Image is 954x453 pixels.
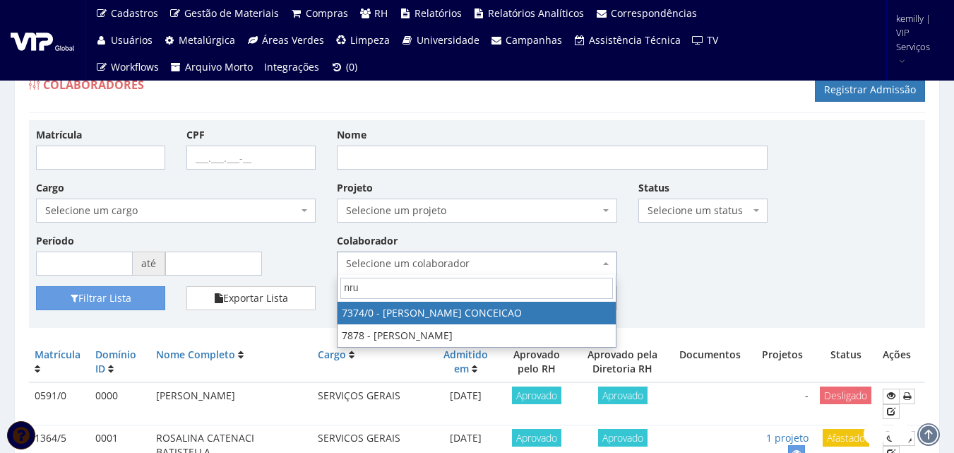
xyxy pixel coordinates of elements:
[337,234,398,248] label: Colaborador
[598,429,648,447] span: Aprovado
[90,382,150,425] td: 0000
[670,342,750,382] th: Documentos
[350,33,390,47] span: Limpeza
[820,387,871,404] span: Desligado
[338,324,616,347] li: 7878 - [PERSON_NAME]
[150,382,312,425] td: [PERSON_NAME]
[346,60,357,73] span: (0)
[638,181,669,195] label: Status
[877,342,925,382] th: Ações
[506,33,562,47] span: Campanhas
[589,33,681,47] span: Assistência Técnica
[346,204,599,218] span: Selecione um projeto
[35,348,81,361] a: Matrícula
[598,387,648,404] span: Aprovado
[29,382,90,425] td: 0591/0
[36,199,316,223] span: Selecione um cargo
[158,27,242,54] a: Metalúrgica
[707,33,718,47] span: TV
[374,6,388,20] span: RH
[485,27,568,54] a: Campanhas
[306,6,348,20] span: Compras
[264,60,319,73] span: Integrações
[133,252,165,276] span: até
[648,204,750,218] span: Selecione um status
[325,54,363,81] a: (0)
[766,431,809,445] a: 1 projeto
[417,33,479,47] span: Universidade
[241,27,330,54] a: Áreas Verdes
[686,27,725,54] a: TV
[395,27,485,54] a: Universidade
[184,6,279,20] span: Gestão de Materiais
[512,387,561,404] span: Aprovado
[262,33,324,47] span: Áreas Verdes
[568,27,686,54] a: Assistência Técnica
[179,33,235,47] span: Metalúrgica
[337,199,616,223] span: Selecione um projeto
[111,6,158,20] span: Cadastros
[750,342,814,382] th: Projetos
[111,60,159,73] span: Workflows
[111,33,153,47] span: Usuários
[186,128,205,142] label: CPF
[36,286,165,310] button: Filtrar Lista
[337,252,616,276] span: Selecione um colaborador
[638,199,768,223] span: Selecione um status
[36,234,74,248] label: Período
[499,342,575,382] th: Aprovado pelo RH
[815,78,925,102] a: Registrar Admissão
[90,54,165,81] a: Workflows
[186,286,316,310] button: Exportar Lista
[185,60,253,73] span: Arquivo Morto
[36,181,64,195] label: Cargo
[575,342,670,382] th: Aprovado pela Diretoria RH
[415,6,462,20] span: Relatórios
[337,128,366,142] label: Nome
[90,27,158,54] a: Usuários
[432,382,499,425] td: [DATE]
[488,6,584,20] span: Relatórios Analíticos
[512,429,561,447] span: Aprovado
[330,27,396,54] a: Limpeza
[36,128,82,142] label: Matrícula
[750,382,814,425] td: -
[318,348,346,361] a: Cargo
[258,54,325,81] a: Integrações
[338,302,616,324] li: 7374/0 - [PERSON_NAME] CONCEICAO
[156,348,235,361] a: Nome Completo
[823,429,869,447] span: Afastado
[312,382,432,425] td: SERVIÇOS GERAIS
[443,348,488,375] a: Admitido em
[611,6,697,20] span: Correspondências
[95,348,136,375] a: Domínio ID
[186,146,316,170] input: ___.___.___-__
[337,181,373,195] label: Projeto
[165,54,259,81] a: Arquivo Morto
[43,77,144,93] span: Colaboradores
[45,204,298,218] span: Selecione um cargo
[11,30,74,51] img: logo
[896,11,936,54] span: kemilly | VIP Serviços
[346,257,599,271] span: Selecione um colaborador
[814,342,877,382] th: Status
